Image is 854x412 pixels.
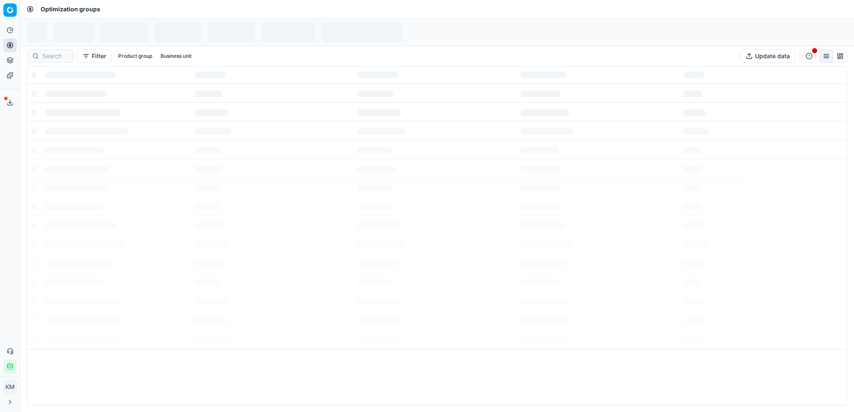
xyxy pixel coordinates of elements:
[77,49,112,63] button: Filter
[157,51,195,61] button: Business unit
[41,5,100,13] span: Optimization groups
[115,51,156,61] button: Product group
[740,49,795,63] button: Update data
[4,381,16,393] span: КM
[3,380,17,394] button: КM
[41,5,100,13] nav: breadcrumb
[42,52,68,60] input: Search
